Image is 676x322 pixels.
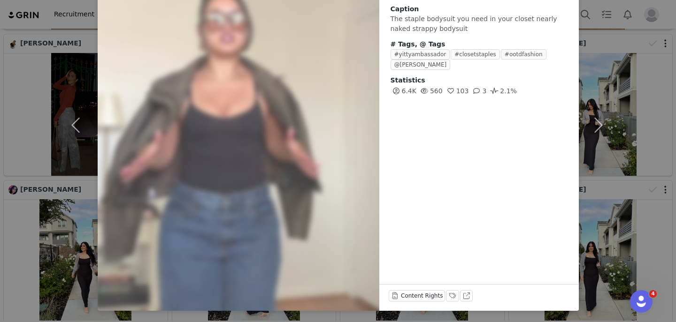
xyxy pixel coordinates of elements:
[391,49,450,60] span: #yittyambassador
[391,5,419,13] span: Caption
[389,290,446,301] button: Content Rights
[471,87,486,95] span: 3
[391,76,425,84] span: Statistics
[649,290,657,298] span: 4
[391,40,446,48] span: # Tags, @ Tags
[451,49,500,60] span: #closetstaples
[489,87,517,95] span: 2.1%
[419,87,443,95] span: 560
[391,87,416,95] span: 6.4K
[391,60,451,70] span: @[PERSON_NAME]
[501,49,546,60] span: #ootdfashion
[630,290,653,313] iframe: Intercom live chat
[391,15,557,32] span: The staple bodysuit you need in your closet nearly naked strappy bodysuit
[445,87,469,95] span: 103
